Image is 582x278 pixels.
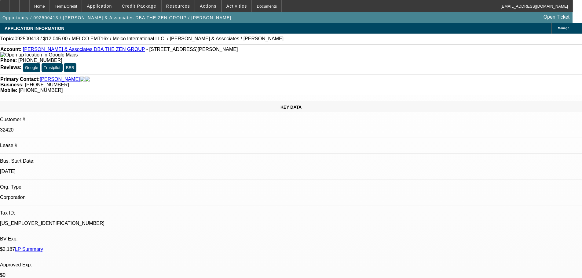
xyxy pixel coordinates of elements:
[82,0,116,12] button: Application
[40,77,80,82] a: [PERSON_NAME]
[5,26,64,31] span: APPLICATION INFORMATION
[0,36,15,42] strong: Topic:
[19,88,63,93] span: [PHONE_NUMBER]
[166,4,190,9] span: Resources
[558,27,569,30] span: Manage
[200,4,217,9] span: Actions
[226,4,247,9] span: Activities
[0,77,40,82] strong: Primary Contact:
[541,12,572,22] a: Open Ticket
[122,4,156,9] span: Credit Package
[15,36,284,42] span: 092500413 / $12,045.00 / MELCO EMT16x / Melco International LLC. / [PERSON_NAME] & Associates / [...
[42,63,62,72] button: Trustpilot
[0,82,24,87] strong: Business:
[222,0,252,12] button: Activities
[23,63,40,72] button: Google
[0,52,78,57] a: View Google Maps
[64,63,76,72] button: BBB
[25,82,69,87] span: [PHONE_NUMBER]
[0,47,21,52] strong: Account:
[85,77,90,82] img: linkedin-icon.png
[0,88,17,93] strong: Mobile:
[280,105,302,110] span: KEY DATA
[0,52,78,58] img: Open up location in Google Maps
[195,0,221,12] button: Actions
[162,0,195,12] button: Resources
[0,58,17,63] strong: Phone:
[23,47,145,52] a: [PERSON_NAME] & Associates DBA THE ZEN GROUP
[80,77,85,82] img: facebook-icon.png
[15,247,43,252] a: LP Summary
[18,58,62,63] span: [PHONE_NUMBER]
[2,15,232,20] span: Opportunity / 092500413 / [PERSON_NAME] & Associates DBA THE ZEN GROUP / [PERSON_NAME]
[87,4,112,9] span: Application
[146,47,238,52] span: - [STREET_ADDRESS][PERSON_NAME]
[0,65,21,70] strong: Reviews:
[117,0,161,12] button: Credit Package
